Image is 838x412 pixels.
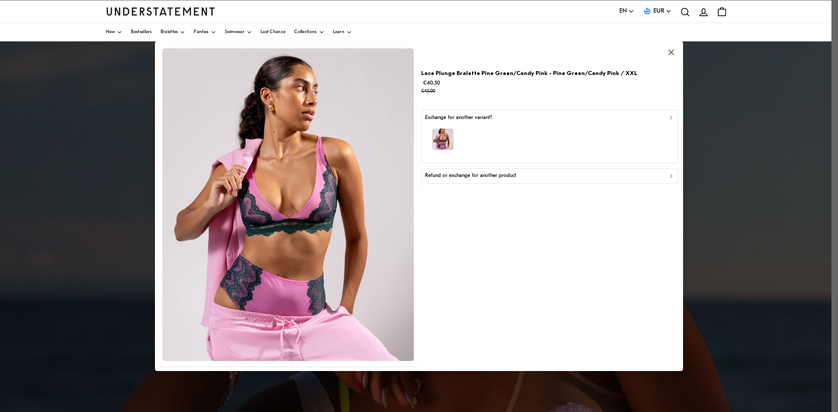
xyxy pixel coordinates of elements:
span: Panties [194,30,208,34]
a: Panties [194,23,216,41]
button: EUR [643,7,672,16]
span: Swimwear [225,30,244,34]
p: Refund or exchange for another product [425,172,516,180]
span: New [106,30,115,34]
a: Collections [294,23,324,41]
a: Bestsellers [131,23,151,41]
span: Learn [333,30,345,34]
span: Last Chance [261,30,285,34]
img: model-name=Luna|model-size=M [432,129,453,150]
span: Bralettes [161,30,178,34]
button: EN [619,7,634,16]
a: Understatement Homepage [106,7,215,15]
a: New [106,23,123,41]
p: €40.50 [421,78,637,96]
a: Last Chance [261,23,285,41]
span: Collections [294,30,316,34]
button: Exchange for another variant?model-name=Luna|model-size=M [421,110,678,163]
img: PCFL-BRA-007-158.jpg [162,48,414,361]
span: Bestsellers [131,30,151,34]
span: EUR [653,7,664,16]
p: Lace Plunge Bralette Pine Green/Candy Pink - Pine Green/Candy Pink / XXL [421,69,637,78]
a: Learn [333,23,352,41]
span: EN [619,7,627,16]
p: Exchange for another variant? [425,114,492,122]
button: Refund or exchange for another product [421,168,678,184]
strike: €45.00 [421,89,435,94]
a: Bralettes [161,23,185,41]
a: Swimwear [225,23,252,41]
